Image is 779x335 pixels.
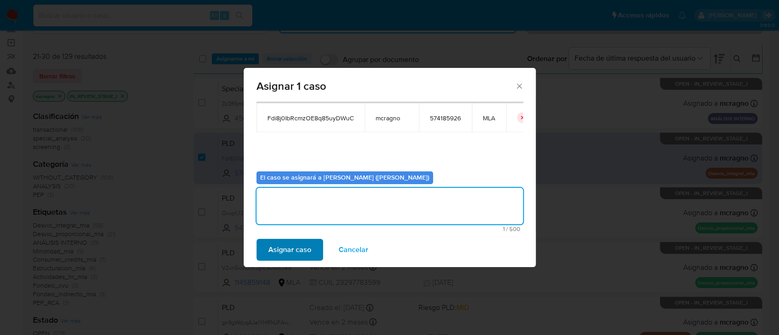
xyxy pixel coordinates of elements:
div: assign-modal [244,68,536,267]
span: Asignar caso [268,240,311,260]
span: Fdi8j0IbRcmzOE8q85uyDWuC [267,114,354,122]
span: Máximo 500 caracteres [259,226,520,232]
button: Cancelar [327,239,380,261]
span: 574185926 [430,114,461,122]
b: El caso se asignará a [PERSON_NAME] ([PERSON_NAME]) [260,173,429,182]
span: mcragno [376,114,408,122]
button: Cerrar ventana [515,82,523,90]
span: Cancelar [339,240,368,260]
span: Asignar 1 caso [256,81,515,92]
button: icon-button [517,112,528,123]
span: MLA [483,114,495,122]
button: Asignar caso [256,239,323,261]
